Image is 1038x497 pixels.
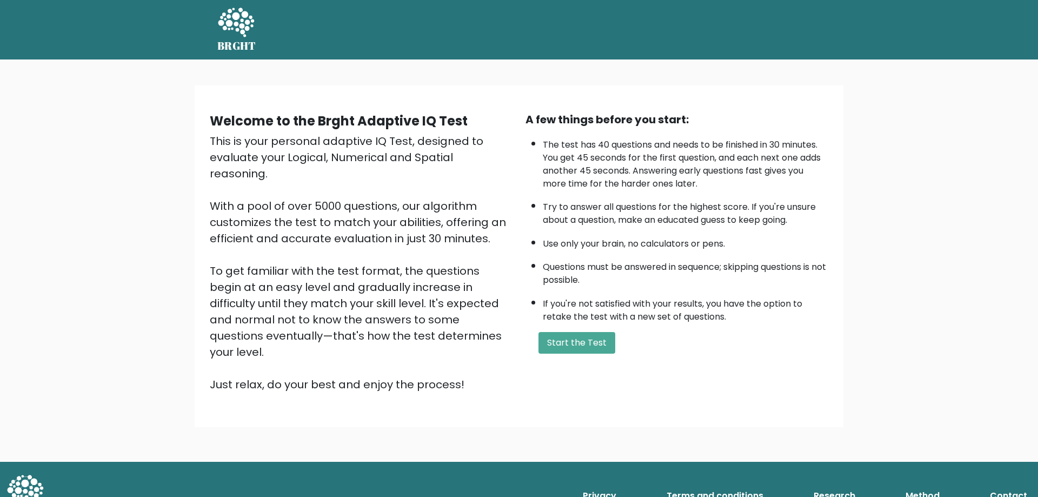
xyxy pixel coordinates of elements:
[543,133,828,190] li: The test has 40 questions and needs to be finished in 30 minutes. You get 45 seconds for the firs...
[210,112,468,130] b: Welcome to the Brght Adaptive IQ Test
[538,332,615,354] button: Start the Test
[525,111,828,128] div: A few things before you start:
[543,255,828,287] li: Questions must be answered in sequence; skipping questions is not possible.
[217,4,256,55] a: BRGHT
[543,195,828,227] li: Try to answer all questions for the highest score. If you're unsure about a question, make an edu...
[543,232,828,250] li: Use only your brain, no calculators or pens.
[543,292,828,323] li: If you're not satisfied with your results, you have the option to retake the test with a new set ...
[217,39,256,52] h5: BRGHT
[210,133,513,393] div: This is your personal adaptive IQ Test, designed to evaluate your Logical, Numerical and Spatial ...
